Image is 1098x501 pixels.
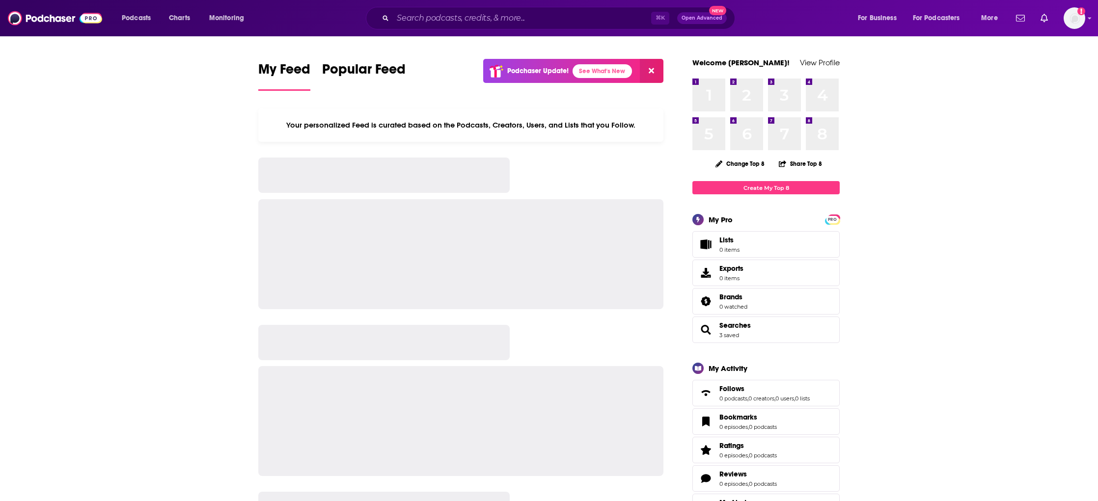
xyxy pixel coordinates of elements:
svg: Add a profile image [1077,7,1085,15]
a: 0 podcasts [749,480,777,487]
div: Search podcasts, credits, & more... [375,7,744,29]
span: , [774,395,775,402]
a: Ratings [696,443,715,457]
a: Popular Feed [322,61,406,91]
button: open menu [202,10,257,26]
a: Reviews [719,470,777,478]
a: 0 episodes [719,480,748,487]
span: Reviews [719,470,747,478]
a: Exports [692,260,840,286]
span: Monitoring [209,11,244,25]
button: Share Top 8 [778,154,823,173]
a: Charts [163,10,196,26]
a: Reviews [696,472,715,485]
a: Ratings [719,441,777,450]
span: Bookmarks [692,408,840,435]
span: , [794,395,795,402]
span: Brands [719,292,742,301]
span: Follows [692,380,840,406]
div: My Pro [709,215,733,224]
button: open menu [906,10,974,26]
span: , [747,395,748,402]
button: Open AdvancedNew [677,12,727,24]
button: Change Top 8 [710,158,770,170]
a: Lists [692,231,840,258]
div: Your personalized Feed is curated based on the Podcasts, Creators, Users, and Lists that you Follow. [258,108,663,142]
a: 0 podcasts [749,452,777,459]
span: Podcasts [122,11,151,25]
span: 0 items [719,246,740,253]
span: , [748,480,749,487]
a: Searches [719,321,751,330]
span: Follows [719,384,744,393]
span: New [709,6,727,15]
a: View Profile [800,58,840,67]
span: Reviews [692,465,840,492]
a: Searches [696,323,715,337]
span: Logged in as sashagoldin [1064,7,1085,29]
span: Ratings [692,437,840,463]
span: Ratings [719,441,744,450]
span: 0 items [719,275,743,282]
a: Show notifications dropdown [1037,10,1052,26]
span: Lists [719,236,740,244]
a: See What's New [573,64,632,78]
span: For Podcasters [913,11,960,25]
span: Popular Feed [322,61,406,83]
a: Brands [696,294,715,308]
a: Welcome [PERSON_NAME]! [692,58,790,67]
a: 0 episodes [719,452,748,459]
a: Brands [719,292,747,301]
span: Searches [692,316,840,343]
a: Bookmarks [719,413,777,422]
a: 3 saved [719,332,739,339]
span: More [981,11,998,25]
div: My Activity [709,364,747,373]
a: Create My Top 8 [692,181,840,194]
span: , [748,423,749,430]
a: 0 episodes [719,423,748,430]
a: 0 lists [795,395,810,402]
span: For Business [858,11,897,25]
a: 0 creators [748,395,774,402]
span: Exports [719,264,743,273]
span: Bookmarks [719,413,757,422]
span: Charts [169,11,190,25]
img: Podchaser - Follow, Share and Rate Podcasts [8,9,102,27]
span: ⌘ K [651,12,669,25]
span: Open Advanced [682,16,722,21]
span: Lists [696,237,715,251]
a: 0 podcasts [719,395,747,402]
button: open menu [115,10,164,26]
a: Bookmarks [696,415,715,428]
a: Show notifications dropdown [1012,10,1029,26]
a: My Feed [258,61,310,91]
span: , [748,452,749,459]
a: 0 users [775,395,794,402]
button: Show profile menu [1064,7,1085,29]
button: open menu [851,10,909,26]
a: 0 podcasts [749,423,777,430]
a: Follows [696,386,715,400]
span: My Feed [258,61,310,83]
span: Lists [719,236,734,244]
input: Search podcasts, credits, & more... [393,10,651,26]
img: User Profile [1064,7,1085,29]
p: Podchaser Update! [507,67,569,75]
a: 0 watched [719,303,747,310]
span: Brands [692,288,840,315]
span: Exports [696,266,715,280]
a: Follows [719,384,810,393]
button: open menu [974,10,1010,26]
a: PRO [826,215,838,223]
